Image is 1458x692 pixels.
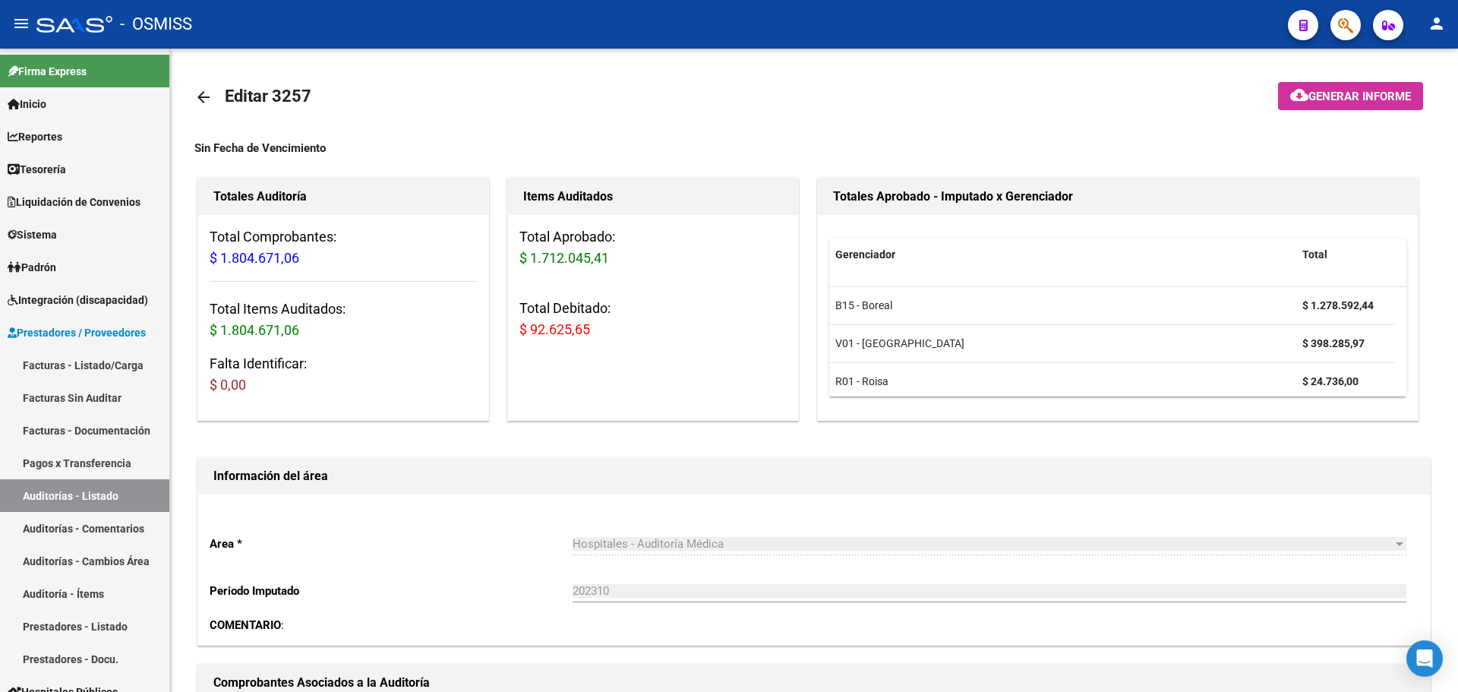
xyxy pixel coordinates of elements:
[523,185,783,209] h1: Items Auditados
[8,324,146,341] span: Prestadores / Proveedores
[210,618,284,632] span: :
[8,128,62,145] span: Reportes
[8,194,140,210] span: Liquidación de Convenios
[1278,82,1423,110] button: Generar informe
[833,185,1403,209] h1: Totales Aprobado - Imputado x Gerenciador
[12,14,30,33] mat-icon: menu
[8,259,56,276] span: Padrón
[194,88,213,106] mat-icon: arrow_back
[8,96,46,112] span: Inicio
[1428,14,1446,33] mat-icon: person
[225,87,311,106] span: Editar 3257
[1302,375,1359,387] strong: $ 24.736,00
[1406,640,1443,677] div: Open Intercom Messenger
[120,8,192,41] span: - OSMISS
[519,226,787,269] h3: Total Aprobado:
[210,226,477,269] h3: Total Comprobantes:
[210,322,299,338] span: $ 1.804.671,06
[835,337,964,349] span: V01 - [GEOGRAPHIC_DATA]
[1290,86,1308,104] mat-icon: cloud_download
[8,63,87,80] span: Firma Express
[1302,299,1374,311] strong: $ 1.278.592,44
[519,298,787,340] h3: Total Debitado:
[213,185,473,209] h1: Totales Auditoría
[573,537,724,551] span: Hospitales - Auditoría Médica
[8,292,148,308] span: Integración (discapacidad)
[1308,90,1411,103] span: Generar informe
[835,248,895,261] span: Gerenciador
[835,299,892,311] span: B15 - Boreal
[210,353,477,396] h3: Falta Identificar:
[519,250,609,266] span: $ 1.712.045,41
[8,161,66,178] span: Tesorería
[210,299,477,341] h3: Total Items Auditados:
[210,377,246,393] span: $ 0,00
[1296,239,1395,271] datatable-header-cell: Total
[1302,248,1327,261] span: Total
[519,321,590,337] span: $ 92.625,65
[210,618,281,632] strong: COMENTARIO
[210,250,299,266] span: $ 1.804.671,06
[8,226,57,243] span: Sistema
[829,239,1296,271] datatable-header-cell: Gerenciador
[835,375,888,387] span: R01 - Roisa
[210,583,573,599] p: Periodo Imputado
[213,464,1415,488] h1: Información del área
[194,140,1434,156] div: Sin Fecha de Vencimiento
[1302,337,1365,349] strong: $ 398.285,97
[210,536,573,552] p: Area *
